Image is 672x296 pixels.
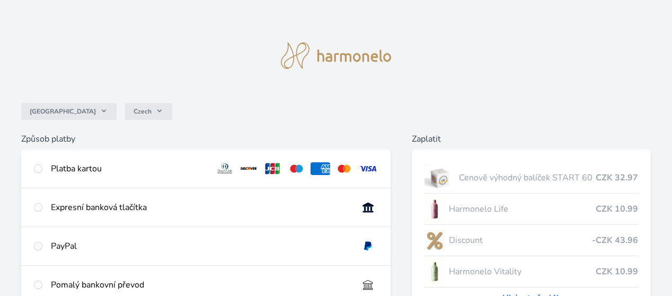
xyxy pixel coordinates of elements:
span: Cenově výhodný balíček START 60 [459,171,596,184]
div: Pomalý bankovní převod [51,278,350,291]
img: amex.svg [311,162,330,175]
img: logo.svg [281,42,391,69]
img: paypal.svg [358,240,378,253]
img: visa.svg [358,162,378,175]
img: CLEAN_VITALITY_se_stinem_x-lo.jpg [425,258,445,285]
img: onlineBanking_CZ.svg [358,201,378,214]
img: jcb.svg [263,162,282,175]
img: diners.svg [215,162,235,175]
img: start.jpg [425,164,455,191]
span: Harmonelo Life [449,203,596,215]
span: Harmonelo Vitality [449,265,596,278]
img: bankTransfer_IBAN.svg [358,278,378,291]
span: [GEOGRAPHIC_DATA] [30,107,96,116]
img: discount-lo.png [425,227,445,254]
img: CLEAN_LIFE_se_stinem_x-lo.jpg [425,196,445,222]
span: Czech [134,107,152,116]
div: PayPal [51,240,350,253]
img: maestro.svg [287,162,306,175]
h6: Zaplatit [412,133,651,145]
img: discover.svg [239,162,259,175]
img: mc.svg [334,162,354,175]
span: CZK 10.99 [596,265,638,278]
h6: Způsob platby [21,133,391,145]
span: Discount [449,234,592,247]
span: -CZK 43.96 [592,234,638,247]
div: Platba kartou [51,162,207,175]
div: Expresní banková tlačítka [51,201,350,214]
button: [GEOGRAPHIC_DATA] [21,103,117,120]
span: CZK 32.97 [596,171,638,184]
span: CZK 10.99 [596,203,638,215]
button: Czech [125,103,172,120]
